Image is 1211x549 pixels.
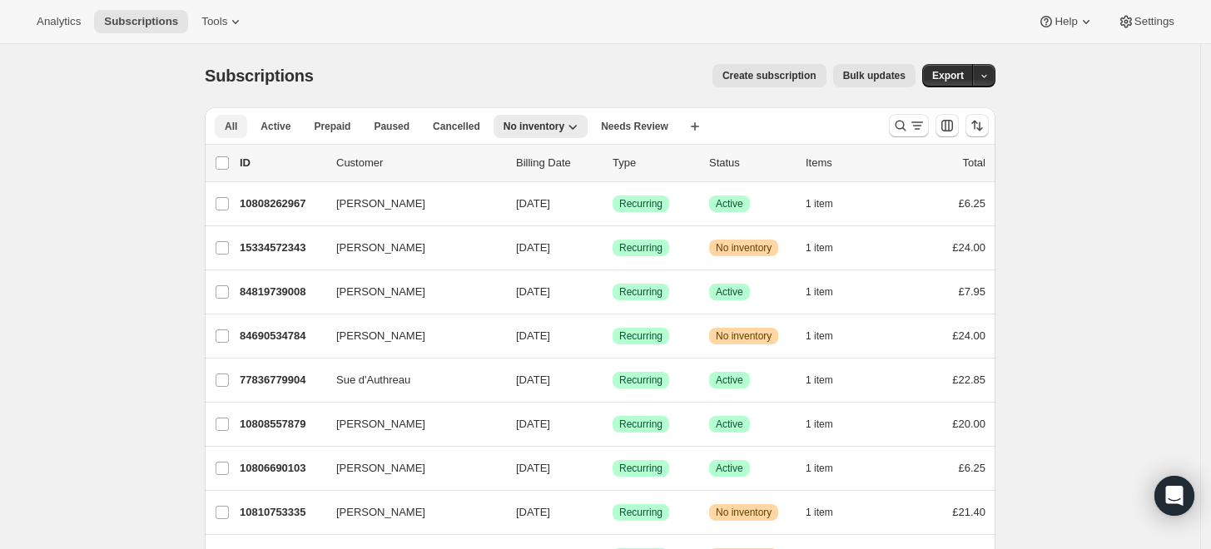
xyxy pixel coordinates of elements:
button: Create subscription [712,64,826,87]
div: Open Intercom Messenger [1154,476,1194,516]
p: 10806690103 [240,460,323,477]
button: [PERSON_NAME] [326,455,493,482]
p: Customer [336,155,503,171]
div: IDCustomerBilling DateTypeStatusItemsTotal [240,155,985,171]
button: 1 item [806,413,851,436]
span: Help [1055,15,1077,28]
div: 84819739008[PERSON_NAME][DATE]SuccessRecurringSuccessActive1 item£7.95 [240,280,985,304]
button: 1 item [806,324,851,348]
span: Recurring [619,373,663,387]
span: £24.00 [952,241,985,254]
p: 77836779904 [240,372,323,388]
span: [DATE] [516,418,550,430]
span: Active [716,418,743,431]
span: Needs Review [601,120,668,133]
p: 84819739008 [240,284,323,300]
p: ID [240,155,323,171]
span: [PERSON_NAME] [336,504,425,521]
span: Analytics [37,15,81,28]
button: [PERSON_NAME] [326,323,493,349]
span: [DATE] [516,329,550,342]
span: £22.85 [952,373,985,386]
span: Tools [201,15,227,28]
span: All [225,120,237,133]
span: Settings [1134,15,1174,28]
button: 1 item [806,457,851,480]
span: [DATE] [516,197,550,210]
p: 10808557879 [240,416,323,433]
span: Recurring [619,506,663,519]
span: [DATE] [516,506,550,518]
button: 1 item [806,501,851,524]
span: Prepaid [314,120,350,133]
span: No inventory [716,506,772,519]
span: [DATE] [516,373,550,386]
span: £7.95 [958,285,985,298]
span: [DATE] [516,285,550,298]
span: [PERSON_NAME] [336,460,425,477]
span: No inventory [716,329,772,343]
p: 84690534784 [240,328,323,344]
button: 1 item [806,236,851,260]
span: 1 item [806,462,833,475]
span: £21.40 [952,506,985,518]
span: Active [261,120,290,133]
div: 77836779904Sue d'Authreau[DATE]SuccessRecurringSuccessActive1 item£22.85 [240,368,985,392]
span: Active [716,373,743,387]
span: 1 item [806,241,833,255]
span: £6.25 [958,462,985,474]
span: [DATE] [516,462,550,474]
button: Sort the results [965,114,989,137]
p: 15334572343 [240,240,323,256]
button: [PERSON_NAME] [326,190,493,217]
p: 10808262967 [240,195,323,212]
div: 84690534784[PERSON_NAME][DATE]SuccessRecurringWarningNo inventory1 item£24.00 [240,324,985,348]
button: 1 item [806,368,851,392]
span: No inventory [716,241,772,255]
div: 10808262967[PERSON_NAME][DATE]SuccessRecurringSuccessActive1 item£6.25 [240,192,985,215]
span: No inventory [504,120,564,133]
button: 1 item [806,192,851,215]
span: £24.00 [952,329,985,342]
span: 1 item [806,506,833,519]
span: Sue d'Authreau [336,372,410,388]
span: [PERSON_NAME] [336,195,425,212]
div: Type [613,155,696,171]
span: £20.00 [952,418,985,430]
span: Subscriptions [104,15,178,28]
button: Settings [1108,10,1184,33]
p: Billing Date [516,155,599,171]
div: Items [806,155,889,171]
span: Active [716,197,743,210]
button: 1 item [806,280,851,304]
span: 1 item [806,285,833,299]
span: Recurring [619,462,663,475]
button: Help [1028,10,1104,33]
button: Bulk updates [833,64,916,87]
button: Search and filter results [889,114,929,137]
span: Recurring [619,285,663,299]
span: Recurring [619,241,663,255]
button: Export [922,64,974,87]
button: Customize table column order and visibility [936,114,959,137]
span: 1 item [806,329,833,343]
span: Recurring [619,329,663,343]
button: [PERSON_NAME] [326,279,493,305]
span: [PERSON_NAME] [336,240,425,256]
span: 1 item [806,418,833,431]
button: [PERSON_NAME] [326,411,493,438]
div: 10806690103[PERSON_NAME][DATE]SuccessRecurringSuccessActive1 item£6.25 [240,457,985,480]
span: 1 item [806,373,833,387]
span: [PERSON_NAME] [336,328,425,344]
p: 10810753335 [240,504,323,521]
span: Bulk updates [843,69,906,82]
button: Analytics [27,10,91,33]
p: Status [709,155,792,171]
button: [PERSON_NAME] [326,499,493,526]
span: Recurring [619,197,663,210]
div: 15334572343[PERSON_NAME][DATE]SuccessRecurringWarningNo inventory1 item£24.00 [240,236,985,260]
span: [PERSON_NAME] [336,284,425,300]
button: [PERSON_NAME] [326,235,493,261]
div: 10808557879[PERSON_NAME][DATE]SuccessRecurringSuccessActive1 item£20.00 [240,413,985,436]
span: [DATE] [516,241,550,254]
